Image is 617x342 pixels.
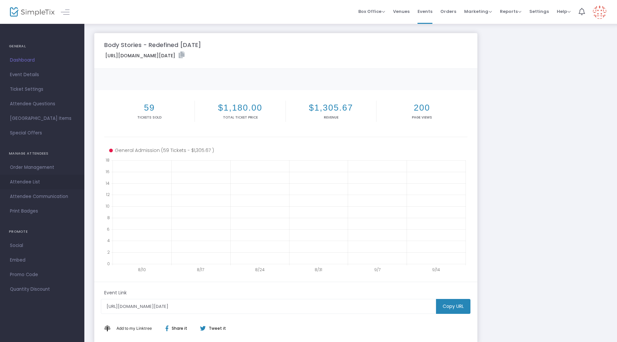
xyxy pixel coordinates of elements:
[10,71,74,79] span: Event Details
[106,192,110,198] text: 12
[196,115,284,120] p: Total Ticket Price
[287,115,375,120] p: Revenue
[10,207,74,216] span: Print Badges
[105,52,185,59] label: [URL][DOMAIN_NAME][DATE]
[393,3,410,20] span: Venues
[374,267,380,272] text: 9/7
[104,40,201,49] m-panel-title: Body Stories - Redefined [DATE]
[10,114,74,123] span: [GEOGRAPHIC_DATA] Items
[287,103,375,113] h2: $1,305.67
[106,103,193,113] h2: 59
[138,267,146,272] text: 8/10
[255,267,265,272] text: 8/24
[378,103,466,113] h2: 200
[106,157,110,163] text: 18
[10,100,74,108] span: Attendee Questions
[440,3,456,20] span: Orders
[436,299,470,314] m-button: Copy URL
[500,8,521,15] span: Reports
[104,325,115,331] img: linktree
[10,241,74,250] span: Social
[9,40,75,53] h4: GENERAL
[557,8,571,15] span: Help
[10,192,74,201] span: Attendee Communication
[115,320,154,336] button: Add This to My Linktree
[10,270,74,279] span: Promo Code
[529,3,549,20] span: Settings
[10,178,74,186] span: Attendee List
[10,163,74,172] span: Order Management
[432,267,440,272] text: 9/14
[10,129,74,137] span: Special Offers
[107,226,110,232] text: 6
[194,325,229,331] div: Tweet it
[159,325,200,331] div: Share it
[106,169,110,174] text: 16
[9,225,75,238] h4: PROMOTE
[418,3,432,20] span: Events
[197,267,204,272] text: 8/17
[9,147,75,160] h4: MANAGE ATTENDEES
[358,8,385,15] span: Box Office
[106,180,110,186] text: 14
[107,215,110,220] text: 8
[10,56,74,65] span: Dashboard
[464,8,492,15] span: Marketing
[107,238,110,244] text: 4
[107,249,110,255] text: 2
[104,289,127,296] m-panel-subtitle: Event Link
[107,261,110,267] text: 0
[106,203,110,209] text: 10
[10,85,74,94] span: Ticket Settings
[106,115,193,120] p: Tickets sold
[315,267,322,272] text: 8/31
[378,115,466,120] p: Page Views
[10,256,74,265] span: Embed
[196,103,284,113] h2: $1,180.00
[10,285,74,294] span: Quantity Discount
[116,326,152,331] span: Add to my Linktree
